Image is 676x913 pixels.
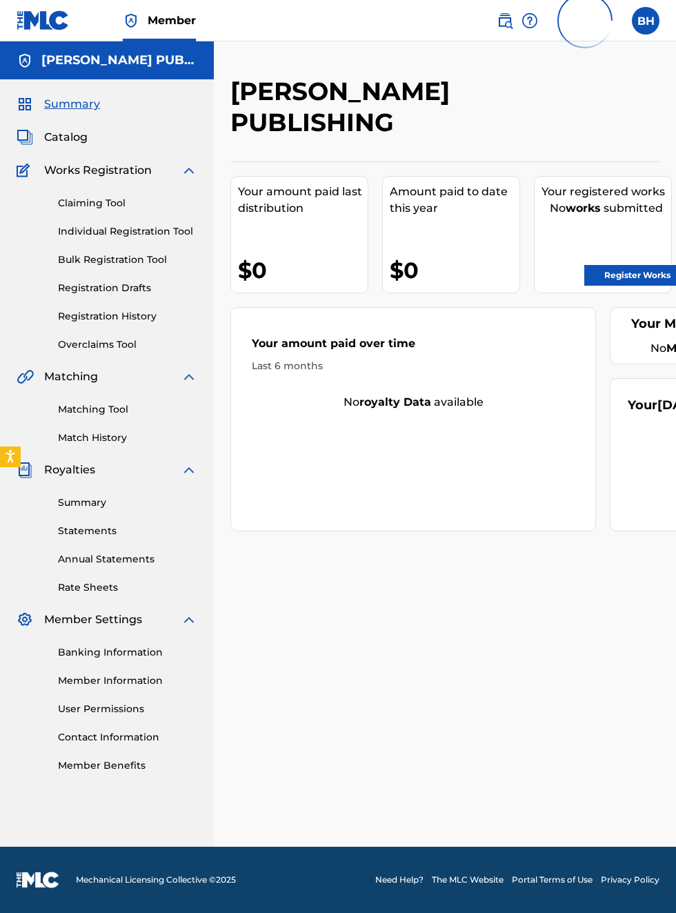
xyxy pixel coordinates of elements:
h5: BOBBY HAMILTON PUBLISHING [41,52,197,68]
a: Annual Statements [58,552,197,567]
img: MLC Logo [17,10,70,30]
span: Summary [44,96,100,112]
a: Rate Sheets [58,580,197,595]
img: help [521,12,538,29]
div: Your amount paid over time [252,335,575,359]
div: No available [231,394,595,411]
span: Works Registration [44,162,152,179]
span: Mechanical Licensing Collective © 2025 [76,874,236,886]
div: Your amount paid last distribution [238,184,368,217]
a: Statements [58,524,197,538]
strong: works [566,202,601,215]
a: Overclaims Tool [58,337,197,352]
img: expand [181,369,197,385]
a: Contact Information [58,730,197,745]
a: Registration History [58,309,197,324]
div: $0 [390,255,519,286]
a: Portal Terms of Use [512,874,593,886]
a: Matching Tool [58,402,197,417]
div: No submitted [541,200,671,217]
a: CatalogCatalog [17,129,88,146]
h2: [PERSON_NAME] PUBLISHING [230,76,561,138]
img: search [497,12,513,29]
span: Matching [44,369,98,385]
span: Member [148,12,196,28]
img: Matching [17,369,34,385]
div: Help [521,7,538,35]
img: Works Registration [17,162,34,179]
img: expand [181,611,197,628]
a: Member Information [58,674,197,688]
div: Last 6 months [252,359,575,373]
a: Public Search [497,7,513,35]
div: User Menu [632,7,659,35]
a: Bulk Registration Tool [58,253,197,267]
img: Member Settings [17,611,33,628]
img: Catalog [17,129,33,146]
a: SummarySummary [17,96,100,112]
img: expand [181,462,197,478]
a: Member Benefits [58,758,197,773]
div: Your registered works [541,184,671,200]
span: Member Settings [44,611,142,628]
div: Amount paid to date this year [390,184,519,217]
img: Royalties [17,462,33,478]
a: Registration Drafts [58,281,197,295]
a: Summary [58,495,197,510]
img: Summary [17,96,33,112]
a: Need Help? [375,874,424,886]
img: expand [181,162,197,179]
a: Individual Registration Tool [58,224,197,239]
a: Privacy Policy [601,874,659,886]
a: Banking Information [58,645,197,660]
span: Catalog [44,129,88,146]
strong: royalty data [359,395,431,409]
span: Royalties [44,462,95,478]
img: logo [17,872,59,888]
a: User Permissions [58,702,197,716]
div: $0 [238,255,368,286]
a: Match History [58,431,197,445]
a: The MLC Website [432,874,504,886]
a: Claiming Tool [58,196,197,210]
img: Top Rightsholder [123,12,139,29]
img: Accounts [17,52,33,69]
